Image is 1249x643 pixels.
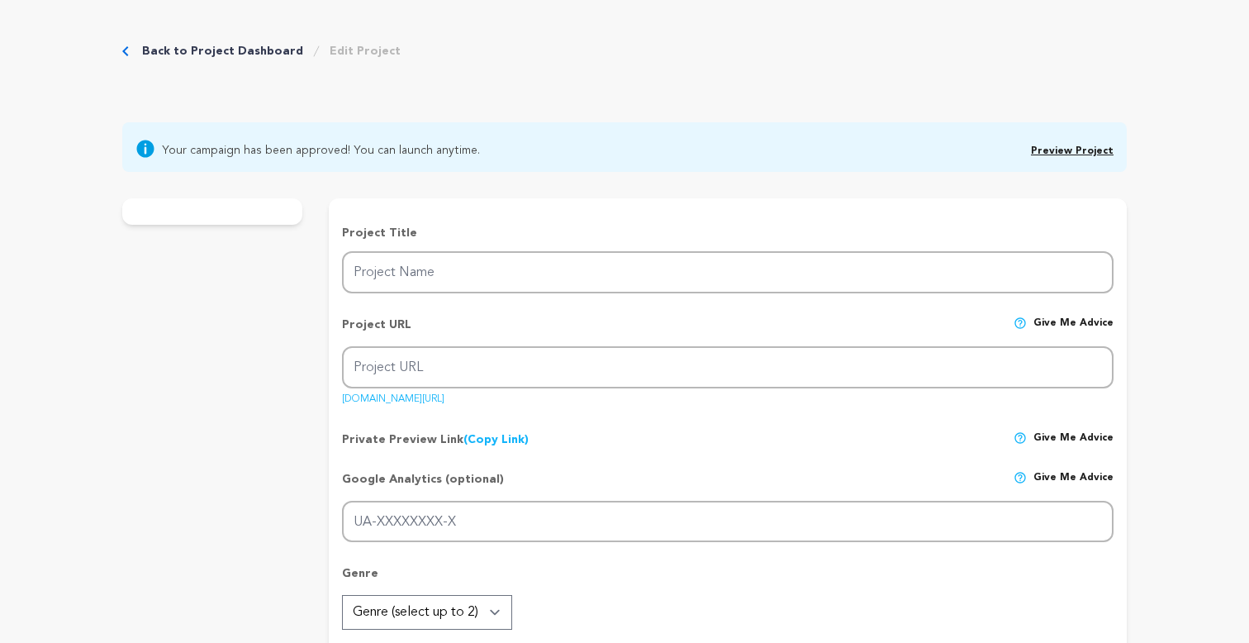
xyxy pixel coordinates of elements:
[122,43,401,60] div: Breadcrumb
[1031,146,1114,156] a: Preview Project
[342,501,1114,543] input: UA-XXXXXXXX-X
[342,251,1114,293] input: Project Name
[1033,431,1114,448] span: Give me advice
[342,225,1114,241] p: Project Title
[142,43,303,60] a: Back to Project Dashboard
[342,317,411,346] p: Project URL
[342,565,1114,595] p: Genre
[1014,431,1027,445] img: help-circle.svg
[1033,471,1114,501] span: Give me advice
[1033,317,1114,346] span: Give me advice
[342,471,504,501] p: Google Analytics (optional)
[342,431,529,448] p: Private Preview Link
[1014,471,1027,484] img: help-circle.svg
[1014,317,1027,330] img: help-circle.svg
[342,388,444,404] a: [DOMAIN_NAME][URL]
[330,43,401,60] a: Edit Project
[342,346,1114,388] input: Project URL
[463,434,529,445] a: (Copy Link)
[162,139,480,159] span: Your campaign has been approved! You can launch anytime.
